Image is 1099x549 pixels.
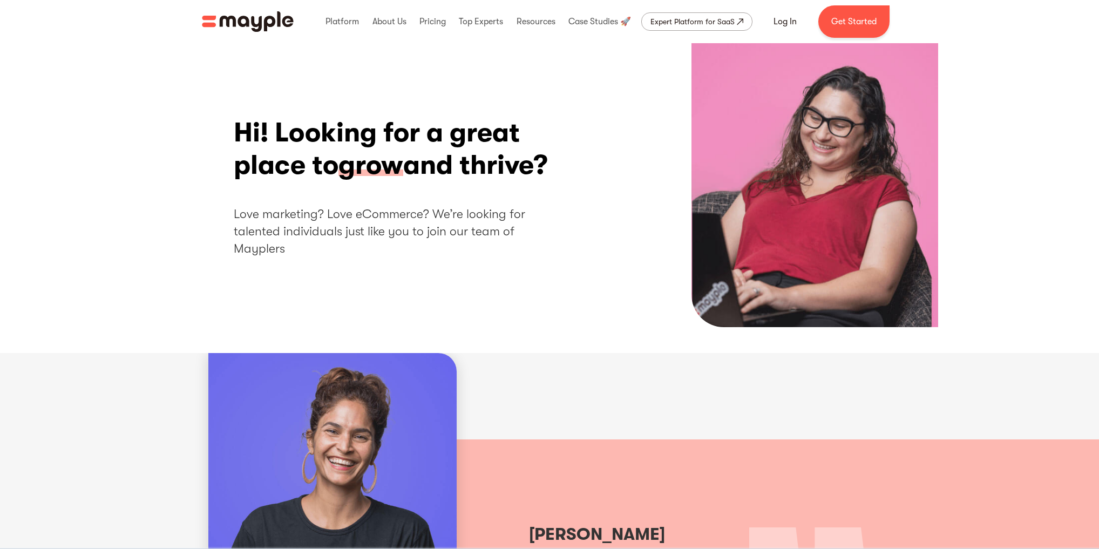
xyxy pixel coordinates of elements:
h1: Hi! Looking for a great place to and thrive? [234,117,563,181]
div: Expert Platform for SaaS [650,15,735,28]
a: Get Started [818,5,890,38]
a: Log In [761,9,810,35]
div: Pricing [417,4,449,39]
div: Platform [323,4,362,39]
h2: Love marketing? Love eCommerce? We’re looking for talented individuals just like you to join our ... [234,206,563,258]
div: Resources [514,4,558,39]
img: Mayple logo [202,11,294,32]
h3: [PERSON_NAME] [529,526,819,543]
span: grow [338,149,403,182]
div: Top Experts [456,4,506,39]
img: Hi! Looking for a great place to grow and thrive? [691,43,938,327]
iframe: Chat Widget [1045,497,1099,549]
a: Expert Platform for SaaS [641,12,752,31]
a: home [202,11,294,32]
div: About Us [370,4,409,39]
